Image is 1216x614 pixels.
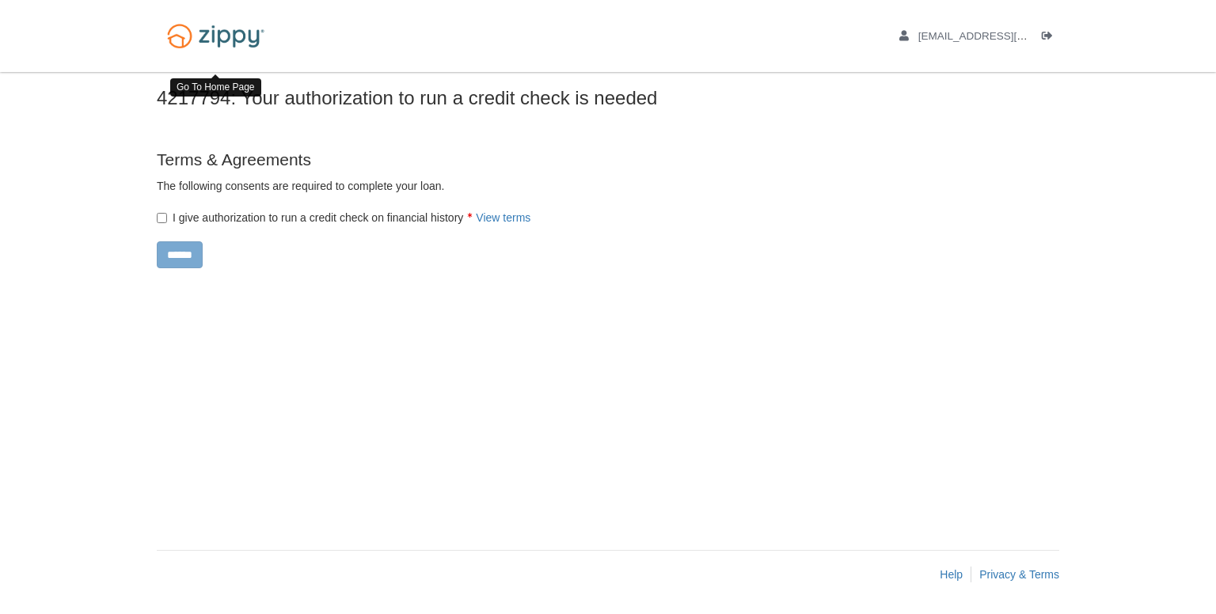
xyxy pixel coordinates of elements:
h1: 4217794: Your authorization to run a credit check is needed [157,88,1059,108]
img: Logo [157,16,275,56]
input: I give authorization to run a credit check on financial historyView terms [157,213,167,223]
a: View terms [476,211,530,224]
span: rinconedgar10@gmail.com [918,30,1100,42]
p: The following consents are required to complete your loan. [157,178,790,194]
a: edit profile [899,30,1100,46]
a: Help [940,568,963,581]
a: Log out [1042,30,1059,46]
div: Go To Home Page [170,78,261,97]
label: I give authorization to run a credit check on financial history [157,210,530,226]
p: Terms & Agreements [157,148,790,171]
a: Privacy & Terms [979,568,1059,581]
